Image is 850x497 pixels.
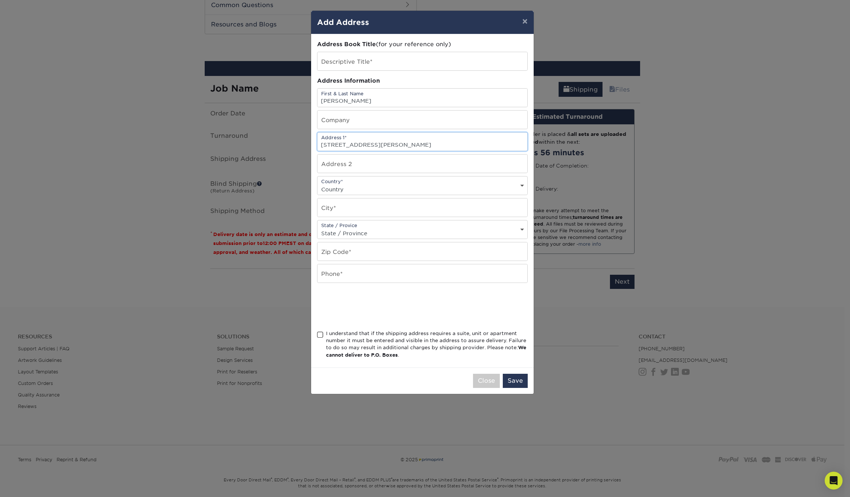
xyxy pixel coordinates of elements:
div: (for your reference only) [317,40,528,49]
h4: Add Address [317,17,528,28]
button: Close [473,374,500,388]
span: Address Book Title [317,41,376,48]
b: We cannot deliver to P.O. Boxes [326,345,526,357]
div: I understand that if the shipping address requires a suite, unit or apartment number it must be e... [326,330,528,359]
div: Address Information [317,77,528,85]
button: × [516,11,533,32]
button: Save [503,374,528,388]
iframe: reCAPTCHA [317,292,430,321]
div: Open Intercom Messenger [825,472,843,490]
